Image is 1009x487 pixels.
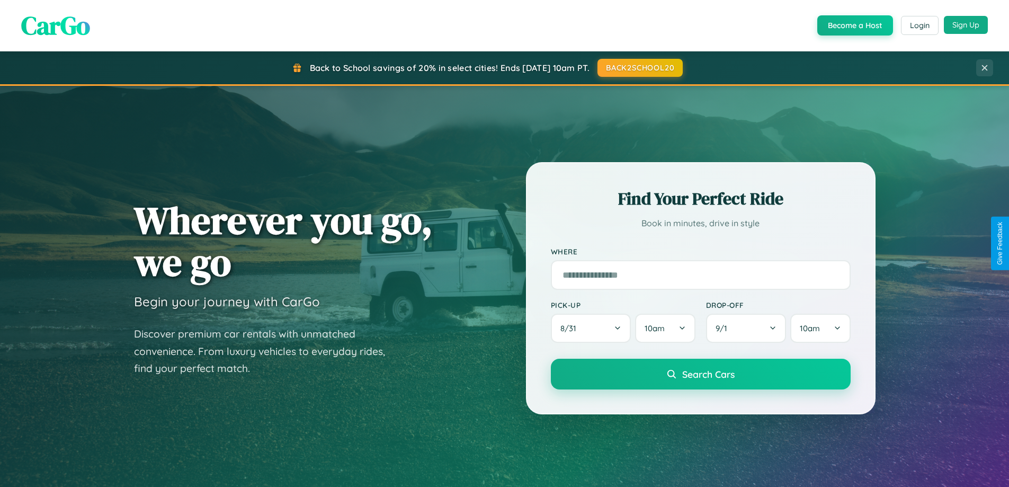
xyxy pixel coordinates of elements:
span: 10am [645,323,665,333]
button: 9/1 [706,314,787,343]
p: Discover premium car rentals with unmatched convenience. From luxury vehicles to everyday rides, ... [134,325,399,377]
p: Book in minutes, drive in style [551,216,851,231]
h3: Begin your journey with CarGo [134,294,320,309]
h1: Wherever you go, we go [134,199,433,283]
button: Sign Up [944,16,988,34]
span: Back to School savings of 20% in select cities! Ends [DATE] 10am PT. [310,63,590,73]
button: BACK2SCHOOL20 [597,59,683,77]
button: Login [901,16,939,35]
div: Give Feedback [996,222,1004,265]
span: 8 / 31 [560,323,582,333]
span: Search Cars [682,368,735,380]
span: 10am [800,323,820,333]
button: 10am [635,314,695,343]
h2: Find Your Perfect Ride [551,187,851,210]
button: 8/31 [551,314,631,343]
label: Drop-off [706,300,851,309]
button: Become a Host [817,15,893,36]
span: 9 / 1 [716,323,733,333]
button: 10am [790,314,850,343]
label: Pick-up [551,300,695,309]
button: Search Cars [551,359,851,389]
span: CarGo [21,8,90,43]
label: Where [551,247,851,256]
